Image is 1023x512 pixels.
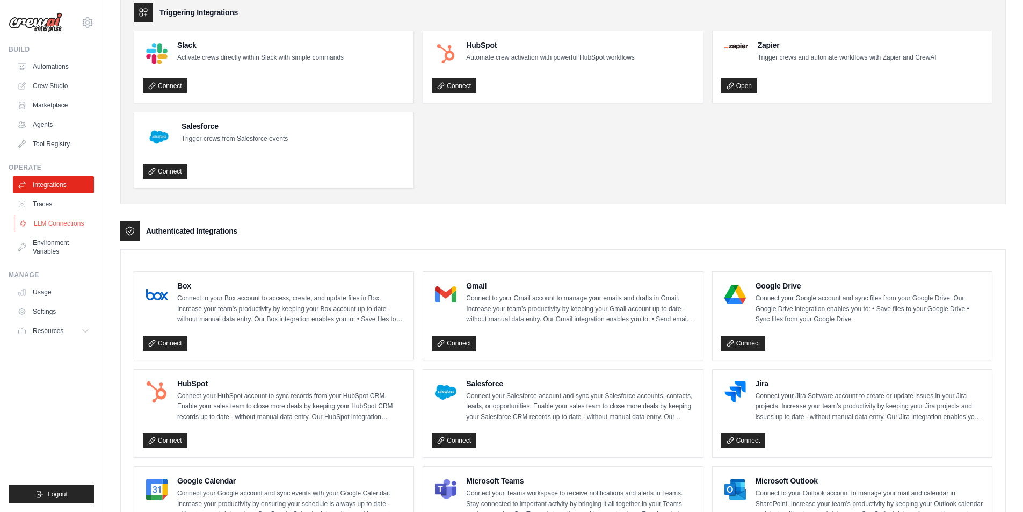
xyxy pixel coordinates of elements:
[758,53,937,63] p: Trigger crews and automate workflows with Zapier and CrewAI
[466,293,694,325] p: Connect to your Gmail account to manage your emails and drafts in Gmail. Increase your team’s pro...
[13,284,94,301] a: Usage
[177,280,405,291] h4: Box
[146,284,168,305] img: Box Logo
[13,322,94,340] button: Resources
[721,433,766,448] a: Connect
[146,124,172,150] img: Salesforce Logo
[177,40,344,51] h4: Slack
[758,40,937,51] h4: Zapier
[9,271,94,279] div: Manage
[756,378,983,389] h4: Jira
[9,163,94,172] div: Operate
[143,78,187,93] a: Connect
[435,284,456,305] img: Gmail Logo
[146,226,237,236] h3: Authenticated Integrations
[13,176,94,193] a: Integrations
[177,391,405,423] p: Connect your HubSpot account to sync records from your HubSpot CRM. Enable your sales team to clo...
[9,12,62,33] img: Logo
[756,475,983,486] h4: Microsoft Outlook
[13,196,94,213] a: Traces
[13,303,94,320] a: Settings
[724,479,746,500] img: Microsoft Outlook Logo
[466,391,694,423] p: Connect your Salesforce account and sync your Salesforce accounts, contacts, leads, or opportunit...
[9,485,94,503] button: Logout
[435,43,456,64] img: HubSpot Logo
[756,391,983,423] p: Connect your Jira Software account to create or update issues in your Jira projects. Increase you...
[13,234,94,260] a: Environment Variables
[48,490,68,499] span: Logout
[432,78,476,93] a: Connect
[432,336,476,351] a: Connect
[159,7,238,18] h3: Triggering Integrations
[13,58,94,75] a: Automations
[466,40,634,51] h4: HubSpot
[177,378,405,389] h4: HubSpot
[724,284,746,305] img: Google Drive Logo
[466,378,694,389] h4: Salesforce
[146,381,168,403] img: HubSpot Logo
[143,433,187,448] a: Connect
[756,293,983,325] p: Connect your Google account and sync files from your Google Drive. Our Google Drive integration e...
[9,45,94,54] div: Build
[13,116,94,133] a: Agents
[14,215,95,232] a: LLM Connections
[177,53,344,63] p: Activate crews directly within Slack with simple commands
[13,135,94,153] a: Tool Registry
[143,164,187,179] a: Connect
[466,53,634,63] p: Automate crew activation with powerful HubSpot workflows
[435,381,456,403] img: Salesforce Logo
[177,293,405,325] p: Connect to your Box account to access, create, and update files in Box. Increase your team’s prod...
[466,280,694,291] h4: Gmail
[13,77,94,95] a: Crew Studio
[721,78,757,93] a: Open
[466,475,694,486] h4: Microsoft Teams
[724,381,746,403] img: Jira Logo
[435,479,456,500] img: Microsoft Teams Logo
[146,43,168,64] img: Slack Logo
[33,327,63,335] span: Resources
[182,134,288,145] p: Trigger crews from Salesforce events
[182,121,288,132] h4: Salesforce
[143,336,187,351] a: Connect
[177,475,405,486] h4: Google Calendar
[756,280,983,291] h4: Google Drive
[432,433,476,448] a: Connect
[13,97,94,114] a: Marketplace
[146,479,168,500] img: Google Calendar Logo
[721,336,766,351] a: Connect
[724,43,748,49] img: Zapier Logo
